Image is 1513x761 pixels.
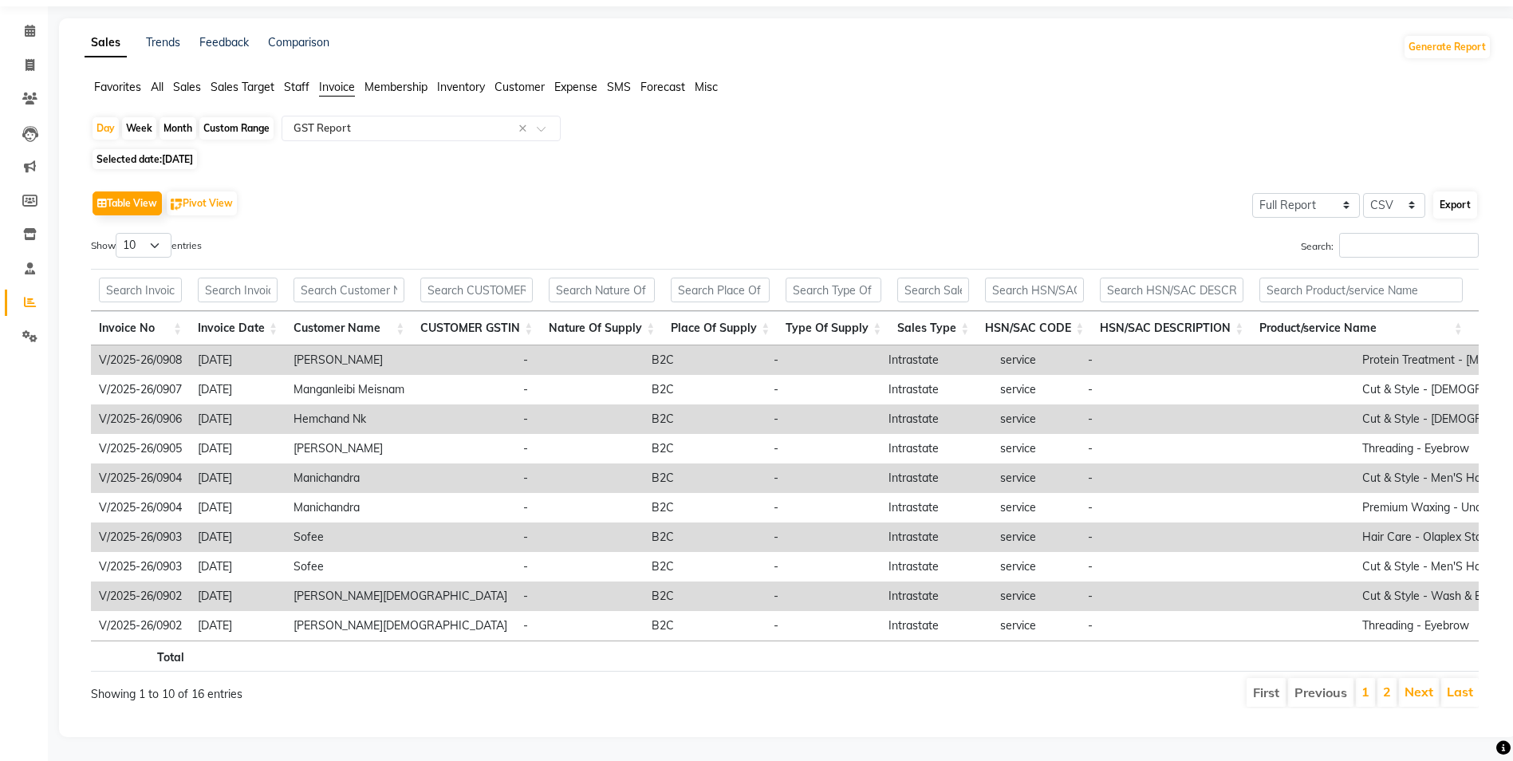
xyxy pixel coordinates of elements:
[766,582,881,611] td: -
[364,80,428,94] span: Membership
[766,522,881,552] td: -
[91,345,190,375] td: V/2025-26/0908
[644,582,766,611] td: B2C
[94,80,141,94] span: Favorites
[992,404,1080,434] td: service
[167,191,237,215] button: Pivot View
[695,80,718,94] span: Misc
[644,611,766,641] td: B2C
[671,278,770,302] input: Search Place Of Supply
[881,552,992,582] td: Intrastate
[1251,311,1470,345] th: Product/service Name: activate to sort column ascending
[420,278,533,302] input: Search CUSTOMER GSTIN
[1433,191,1477,219] button: Export
[190,611,286,641] td: [DATE]
[766,611,881,641] td: -
[286,582,515,611] td: [PERSON_NAME][DEMOGRAPHIC_DATA]
[91,463,190,493] td: V/2025-26/0904
[91,434,190,463] td: V/2025-26/0905
[881,404,992,434] td: Intrastate
[494,80,545,94] span: Customer
[116,233,171,258] select: Showentries
[286,375,515,404] td: Manganleibi Meisnam
[515,375,644,404] td: -
[1301,233,1479,258] label: Search:
[294,278,404,302] input: Search Customer Name
[1080,434,1195,463] td: -
[515,552,644,582] td: -
[162,153,193,165] span: [DATE]
[91,493,190,522] td: V/2025-26/0904
[190,434,286,463] td: [DATE]
[992,582,1080,611] td: service
[644,434,766,463] td: B2C
[992,552,1080,582] td: service
[190,552,286,582] td: [DATE]
[992,611,1080,641] td: service
[1080,522,1195,552] td: -
[286,311,412,345] th: Customer Name: activate to sort column ascending
[91,233,202,258] label: Show entries
[91,611,190,641] td: V/2025-26/0902
[1405,684,1433,700] a: Next
[1100,278,1243,302] input: Search HSN/SAC DESCRIPTION
[190,404,286,434] td: [DATE]
[881,522,992,552] td: Intrastate
[766,375,881,404] td: -
[766,463,881,493] td: -
[881,611,992,641] td: Intrastate
[515,522,644,552] td: -
[881,375,992,404] td: Intrastate
[881,345,992,375] td: Intrastate
[881,582,992,611] td: Intrastate
[286,434,515,463] td: [PERSON_NAME]
[992,345,1080,375] td: service
[85,29,127,57] a: Sales
[1259,278,1462,302] input: Search Product/service Name
[91,404,190,434] td: V/2025-26/0906
[518,120,532,137] span: Clear all
[640,80,685,94] span: Forecast
[91,641,192,672] th: Total
[93,191,162,215] button: Table View
[268,35,329,49] a: Comparison
[1080,493,1195,522] td: -
[122,117,156,140] div: Week
[91,311,190,345] th: Invoice No: activate to sort column ascending
[766,434,881,463] td: -
[515,345,644,375] td: -
[663,311,778,345] th: Place Of Supply: activate to sort column ascending
[211,80,274,94] span: Sales Target
[1383,684,1391,700] a: 2
[541,311,663,345] th: Nature Of Supply: activate to sort column ascending
[515,582,644,611] td: -
[889,311,977,345] th: Sales Type: activate to sort column ascending
[786,278,881,302] input: Search Type Of Supply
[644,552,766,582] td: B2C
[286,493,515,522] td: Manichandra
[190,582,286,611] td: [DATE]
[992,375,1080,404] td: service
[1447,684,1473,700] a: Last
[190,311,286,345] th: Invoice Date: activate to sort column ascending
[992,463,1080,493] td: service
[190,463,286,493] td: [DATE]
[286,463,515,493] td: Manichandra
[284,80,309,94] span: Staff
[91,522,190,552] td: V/2025-26/0903
[515,493,644,522] td: -
[644,522,766,552] td: B2C
[91,582,190,611] td: V/2025-26/0902
[91,676,656,703] div: Showing 1 to 10 of 16 entries
[992,522,1080,552] td: service
[881,493,992,522] td: Intrastate
[160,117,196,140] div: Month
[766,552,881,582] td: -
[190,493,286,522] td: [DATE]
[173,80,201,94] span: Sales
[190,345,286,375] td: [DATE]
[985,278,1084,302] input: Search HSN/SAC CODE
[881,434,992,463] td: Intrastate
[1080,404,1195,434] td: -
[286,522,515,552] td: Sofee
